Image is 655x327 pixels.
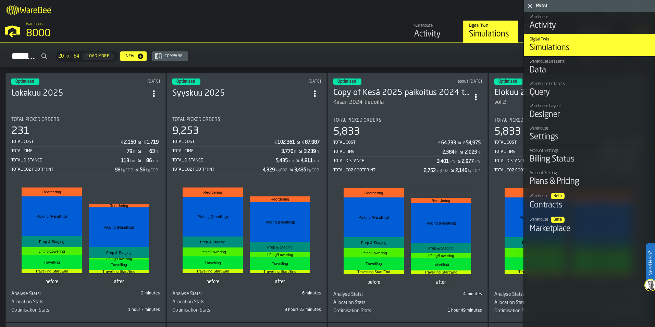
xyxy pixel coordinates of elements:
div: Stat Value [276,158,288,163]
div: 4 minutes [409,292,482,296]
div: Title [11,299,84,305]
div: Stat Value [441,140,456,146]
div: Stat Value [263,167,275,173]
text: after [275,279,285,284]
div: Title [11,117,160,122]
div: ButtonLoadMore-Load More-Prev-First-Last [53,51,120,62]
text: before [46,279,58,284]
span: Total Picked Orders [333,118,381,123]
section: card-SimulationDashboardCard-optimised [11,111,160,316]
div: stat- [12,181,159,290]
div: Stat Value [437,159,449,164]
section: card-SimulationDashboardCard-optimised [333,112,482,316]
span: Analyse Stats: [11,291,41,296]
div: Stat Value [304,149,316,154]
div: Title [333,308,406,314]
span: km [130,159,135,163]
span: h [133,149,135,154]
div: stat-Analyse Stats: [494,292,643,300]
div: Total CO2 Footprint [172,167,263,172]
span: Analyse Stats: [333,292,363,297]
a: link-to-/wh/i/b2e041e4-2753-4086-a82a-958e8abdd2c7/data [518,21,573,43]
div: Stat Value [301,158,313,163]
span: km [288,159,294,163]
div: 3 hours 22 minutes [248,307,321,312]
div: stat-Analyse Stats: [333,292,482,300]
div: 2 minutes [87,291,160,296]
span: h [478,150,480,155]
div: Warehouse [414,23,458,28]
h3: Lokakuu 2025 [11,88,148,99]
div: Title [494,118,643,123]
h3: Copy of Kesä 2025 paikoitus 2024 tiedoilla [333,87,470,98]
div: New [123,54,137,59]
span: 279,150 [494,308,643,316]
div: Title [172,117,321,122]
div: 8000 [26,27,211,40]
button: button-New [120,51,147,61]
span: Warehouse [26,22,45,27]
span: € [438,141,441,146]
div: Title [333,118,482,123]
section: card-SimulationDashboardCard-optimised [494,112,643,316]
div: Updated: 9/4/2025, 10:08:09 AM Created: 8/27/2025, 3:45:51 PM [422,79,482,84]
div: Total Cost [494,140,598,145]
span: Allocation Stats: [333,300,367,305]
div: Kesän 2024 tiedoilla [333,98,384,107]
span: kgCO2 [275,168,287,173]
div: stat-Optimisation Stats: [494,308,643,316]
div: stat-Total Picked Orders [333,118,482,175]
span: km [449,159,455,164]
div: Total CO2 Footprint [11,167,115,172]
span: h [455,150,457,155]
button: button-Load More [82,52,115,60]
text: after [436,280,446,285]
span: Analyse Stats: [494,292,524,297]
div: Title [11,307,84,313]
div: Stat Value [124,140,136,145]
span: of [66,53,71,59]
span: Analyse Stats: [172,291,202,296]
div: Stat Value [442,149,454,155]
div: Title [11,291,84,296]
h3: Syyskuu 2025 [172,88,309,99]
div: Total CO2 Footprint [333,168,424,173]
span: h [294,149,296,154]
div: stat-Total Picked Orders [11,117,160,174]
div: Title [494,292,567,297]
div: Title [172,291,245,296]
div: Stat Value [466,140,481,146]
span: 279,150 [333,308,482,316]
div: Stat Value [149,149,155,154]
div: stat-Total Picked Orders [494,118,643,175]
div: status-3 2 [494,78,522,85]
span: km [474,159,480,164]
div: Stat Value [277,140,295,145]
div: Stat Value [281,149,293,154]
div: stat- [334,182,481,290]
span: 64 [74,53,79,59]
span: Optimised [498,80,517,84]
div: Total Distance [333,159,437,163]
span: kgCO2 [307,168,319,173]
div: 1 hour 49 minutes [409,308,482,313]
div: Stat Value [127,149,132,154]
div: Simulations [469,29,512,40]
div: stat-Optimisation Stats: [11,307,160,316]
div: Title [494,300,567,305]
span: h [156,149,158,154]
text: before [368,280,380,285]
div: ItemListCard-DashboardItemContainer [166,73,327,322]
div: stat-Optimisation Stats: [172,307,321,316]
div: Stat Value [140,167,145,173]
span: Allocation Stats: [172,299,206,305]
span: Allocation Stats: [11,299,45,305]
text: before [207,279,219,284]
div: Total Distance [172,158,276,163]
